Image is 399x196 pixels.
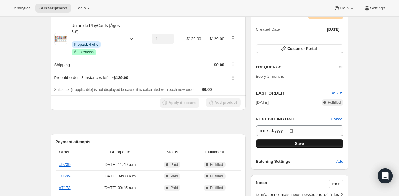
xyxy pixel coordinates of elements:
[74,50,94,55] span: Autorenews
[330,4,359,13] button: Help
[170,162,178,167] span: Paid
[228,35,238,42] button: Product actions
[331,116,343,122] button: Cancel
[74,42,98,47] span: Prepaid: 4 of 6
[256,139,343,148] button: Save
[329,180,343,188] button: Edit
[360,4,389,13] button: Settings
[210,162,223,167] span: Fulfilled
[54,87,196,92] span: Sales tax (if applicable) is not displayed because it is calculated with each new order.
[370,6,385,11] span: Settings
[54,75,224,81] div: Prepaid order - 3 instances left
[214,62,224,67] span: $0.00
[210,174,223,179] span: Fulfilled
[256,74,284,79] span: Every 2 months
[256,158,336,165] h6: Batching Settings
[35,4,71,13] button: Subscriptions
[170,174,178,179] span: Paid
[332,182,340,187] span: Edit
[170,185,178,190] span: Paid
[202,87,212,92] span: $0.00
[156,149,189,155] span: Status
[256,180,329,188] h3: Notes
[88,173,152,179] span: [DATE] · 09:00 a.m.
[327,27,340,32] span: [DATE]
[332,90,343,96] button: #9739
[323,25,343,34] button: [DATE]
[88,185,152,191] span: [DATE] · 09:45 a.m.
[88,149,152,155] span: Billing date
[287,46,317,51] span: Customer Portal
[256,44,343,53] button: Customer Portal
[67,23,123,55] div: Un an de PlayCards (Âges 5-8)
[340,6,348,11] span: Help
[228,61,238,67] button: Shipping actions
[378,168,393,183] div: Open Intercom Messenger
[256,64,336,70] h2: FREQUENCY
[256,116,331,122] h2: NEXT BILLING DATE
[56,139,241,145] h2: Payment attempts
[332,91,343,95] a: #9739
[256,90,332,96] h2: LAST ORDER
[59,185,71,190] a: #7173
[328,100,341,105] span: Fulfilled
[332,156,347,167] button: Add
[56,145,87,159] th: Order
[59,162,71,167] a: #9739
[193,149,237,155] span: Fulfillment
[112,75,128,81] span: - $129.00
[295,141,304,146] span: Save
[210,185,223,190] span: Fulfilled
[88,162,152,168] span: [DATE] · 11:49 a.m.
[14,6,30,11] span: Analytics
[51,58,143,72] th: Shipping
[76,6,86,11] span: Tools
[59,174,71,178] a: #8539
[39,6,67,11] span: Subscriptions
[210,36,224,41] span: $129.00
[186,36,201,41] span: $129.00
[256,99,269,106] span: [DATE]
[10,4,34,13] button: Analytics
[72,4,96,13] button: Tools
[336,158,343,165] span: Add
[256,26,280,33] span: Created Date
